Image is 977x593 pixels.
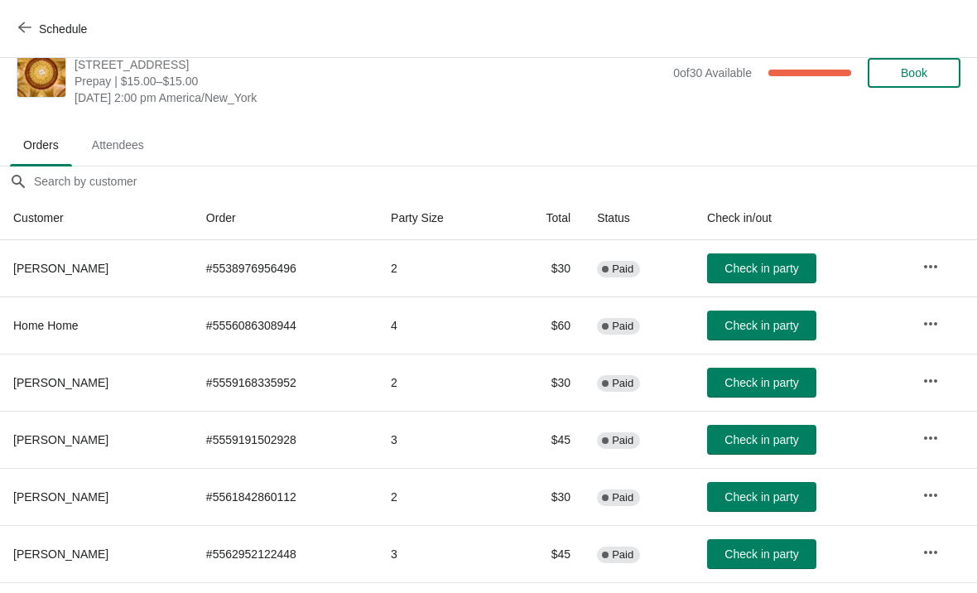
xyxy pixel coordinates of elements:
td: $45 [503,411,584,468]
span: Attendees [79,130,157,160]
td: # 5559191502928 [193,411,378,468]
td: # 5562952122448 [193,525,378,582]
span: Book [901,66,927,80]
button: Check in party [707,311,816,340]
span: 0 of 30 Available [673,66,752,80]
button: Check in party [707,368,816,398]
th: Status [584,196,694,240]
th: Check in/out [694,196,909,240]
span: [PERSON_NAME] [13,433,108,446]
td: 3 [378,411,503,468]
span: [PERSON_NAME] [13,547,108,561]
td: 2 [378,354,503,411]
th: Total [503,196,584,240]
td: $30 [503,240,584,296]
td: # 5538976956496 [193,240,378,296]
span: [PERSON_NAME] [13,262,108,275]
span: Check in party [724,262,798,275]
span: Check in party [724,490,798,504]
span: Paid [612,263,633,276]
span: Paid [612,491,633,504]
span: Check in party [724,433,798,446]
input: Search by customer [33,166,977,196]
td: # 5559168335952 [193,354,378,411]
span: Home Home [13,319,79,332]
span: Check in party [724,376,798,389]
td: 2 [378,468,503,525]
td: 4 [378,296,503,354]
th: Order [193,196,378,240]
span: [PERSON_NAME] [13,376,108,389]
span: Paid [612,320,633,333]
td: # 5561842860112 [193,468,378,525]
span: Paid [612,434,633,447]
button: Book [868,58,960,88]
button: Check in party [707,253,816,283]
td: 3 [378,525,503,582]
span: Check in party [724,547,798,561]
span: Paid [612,548,633,562]
button: Check in party [707,482,816,512]
button: Check in party [707,539,816,569]
img: Summer Flagler College Historic Tour [17,49,65,97]
span: Check in party [724,319,798,332]
button: Schedule [8,14,100,44]
span: [STREET_ADDRESS] [75,56,665,73]
td: $30 [503,468,584,525]
td: $60 [503,296,584,354]
td: $30 [503,354,584,411]
span: [DATE] 2:00 pm America/New_York [75,89,665,106]
span: Schedule [39,22,87,36]
td: 2 [378,240,503,296]
td: # 5556086308944 [193,296,378,354]
button: Check in party [707,425,816,455]
span: [PERSON_NAME] [13,490,108,504]
span: Paid [612,377,633,390]
span: Orders [10,130,72,160]
span: Prepay | $15.00–$15.00 [75,73,665,89]
th: Party Size [378,196,503,240]
td: $45 [503,525,584,582]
